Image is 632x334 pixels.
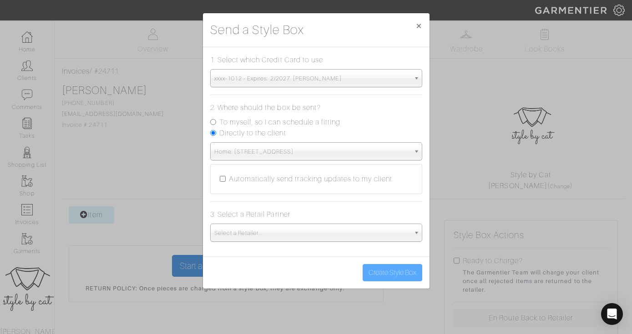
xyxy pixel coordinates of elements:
[219,117,341,128] label: To myself, so I can schedule a fitting
[229,174,392,184] label: Automatically send tracking updates to my client
[210,20,304,40] h3: Send a Style Box
[214,70,410,88] span: xxxx-1012 - Expires: 2/2027. [PERSON_NAME]
[214,224,410,242] span: Select a Retailer...
[210,55,324,65] label: 1. Select which Credit Card to use
[210,209,290,220] label: 3. Select a Retail Partner
[601,303,623,325] div: Open Intercom Messenger
[219,128,286,139] label: Directly to the client
[363,264,422,281] button: Create Style Box
[415,20,422,32] span: ×
[214,143,410,161] span: Home: [STREET_ADDRESS]
[408,13,430,39] button: Close
[210,102,321,113] label: 2. Where should the box be sent?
